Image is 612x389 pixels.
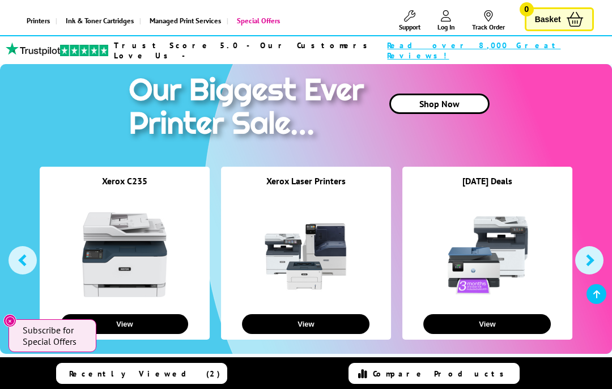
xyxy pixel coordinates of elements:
img: trustpilot rating [60,45,108,56]
span: Log In [437,23,455,31]
a: Xerox C235 [102,175,147,187]
span: 0 [520,2,534,16]
span: Subscribe for Special Offers [23,324,85,347]
a: Support [399,10,420,31]
div: [DATE] Deals [402,175,572,201]
button: Close [3,314,16,327]
img: trustpilot rating [6,42,60,56]
button: View [423,314,551,334]
span: Compare Products [373,369,510,379]
button: View [242,314,369,334]
button: View [61,314,189,334]
span: Ink & Toner Cartridges [66,6,134,35]
a: Log In [437,10,455,31]
a: Recently Viewed (2) [56,363,227,384]
a: Printers [18,6,56,35]
span: Recently Viewed (2) [69,369,220,379]
a: Basket 0 [525,7,594,32]
a: Xerox Laser Printers [266,175,346,187]
a: Special Offers [227,6,286,35]
span: Basket [535,12,561,27]
a: Shop Now [389,94,490,114]
span: Read over 8,000 Great Reviews! [387,40,582,61]
a: Compare Products [348,363,520,384]
span: Support [399,23,420,31]
img: printer sale [123,64,376,153]
a: Managed Print Services [139,6,227,35]
a: Ink & Toner Cartridges [56,6,139,35]
a: Trust Score 5.0 - Our Customers Love Us -Read over 8,000 Great Reviews! [114,40,583,61]
a: Track Order [472,10,505,31]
